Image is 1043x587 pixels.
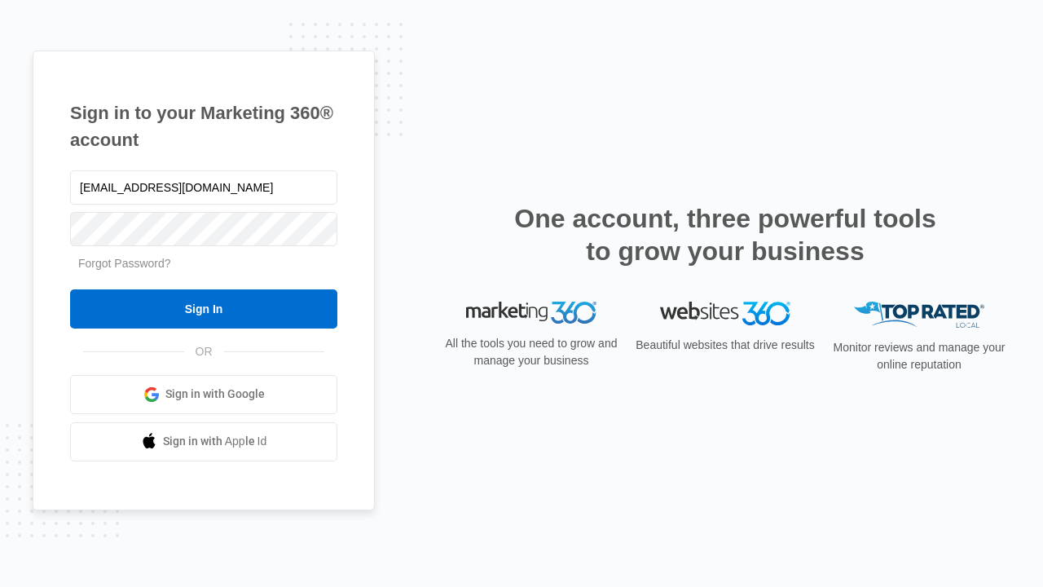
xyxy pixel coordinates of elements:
[78,257,171,270] a: Forgot Password?
[828,339,1010,373] p: Monitor reviews and manage your online reputation
[70,170,337,205] input: Email
[634,337,816,354] p: Beautiful websites that drive results
[854,302,984,329] img: Top Rated Local
[70,289,337,329] input: Sign In
[660,302,790,325] img: Websites 360
[70,422,337,461] a: Sign in with Apple Id
[165,386,265,403] span: Sign in with Google
[466,302,596,324] img: Marketing 360
[70,375,337,414] a: Sign in with Google
[163,433,267,450] span: Sign in with Apple Id
[70,99,337,153] h1: Sign in to your Marketing 360® account
[509,202,941,267] h2: One account, three powerful tools to grow your business
[184,343,224,360] span: OR
[440,335,623,369] p: All the tools you need to grow and manage your business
